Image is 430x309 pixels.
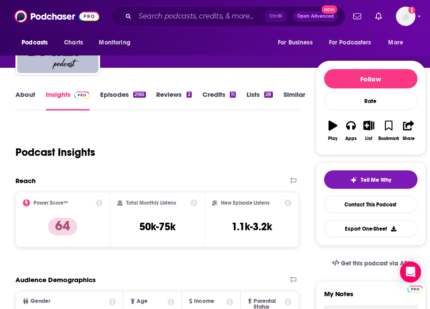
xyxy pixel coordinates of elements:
[324,115,342,147] button: Play
[325,253,417,274] a: Get this podcast via API
[265,11,286,22] span: Ctrl K
[350,177,357,184] img: tell me why sparkle
[157,90,192,110] a: Reviews2
[15,177,36,185] h2: Reach
[230,92,236,98] div: 11
[48,218,77,235] p: 64
[324,220,418,237] button: Export One-Sheet
[400,261,421,283] div: Open Intercom Messenger
[378,136,399,141] div: Bookmark
[341,260,410,267] span: Get this podcast via API
[408,7,415,14] svg: Add a profile image
[264,92,273,98] div: 28
[360,115,378,147] button: List
[372,9,385,24] a: Show notifications dropdown
[64,37,83,49] span: Charts
[378,115,400,147] button: Bookmark
[278,37,313,49] span: For Business
[74,92,90,99] img: Podchaser Pro
[400,115,418,147] button: Share
[46,90,90,110] a: InsightsPodchaser Pro
[324,290,418,305] label: My Notes
[100,90,146,110] a: Episodes2165
[187,92,192,98] div: 2
[202,90,236,110] a: Credits11
[329,37,371,49] span: For Podcasters
[396,7,415,26] span: Logged in as cfurneaux
[324,196,418,213] a: Contact This Podcast
[137,298,148,304] span: Age
[396,7,415,26] img: User Profile
[99,37,130,49] span: Monitoring
[272,34,324,51] button: open menu
[133,92,146,98] div: 2165
[15,8,99,25] img: Podchaser - Follow, Share and Rate Podcasts
[194,298,214,304] span: Income
[329,136,338,141] div: Play
[403,136,415,141] div: Share
[58,34,88,51] a: Charts
[221,200,269,206] h2: New Episode Listens
[324,92,418,110] div: Rate
[297,14,334,18] span: Open Advanced
[389,37,404,49] span: More
[93,34,142,51] button: open menu
[34,200,68,206] h2: Power Score™
[350,9,365,24] a: Show notifications dropdown
[323,34,384,51] button: open menu
[345,136,357,141] div: Apps
[284,90,305,110] a: Similar
[382,34,415,51] button: open menu
[15,34,59,51] button: open menu
[111,6,345,26] div: Search podcasts, credits, & more...
[361,177,391,184] span: Tell Me Why
[322,5,337,14] span: New
[15,90,35,110] a: About
[408,286,423,293] img: Podchaser Pro
[247,90,273,110] a: Lists28
[126,200,176,206] h2: Total Monthly Listens
[324,170,418,189] button: tell me why sparkleTell Me Why
[22,37,48,49] span: Podcasts
[15,146,95,159] h1: Podcast Insights
[30,298,50,304] span: Gender
[15,276,96,284] h2: Audience Demographics
[342,115,360,147] button: Apps
[324,69,418,88] button: Follow
[139,220,176,233] h3: 50k-75k
[396,7,415,26] button: Show profile menu
[135,9,265,23] input: Search podcasts, credits, & more...
[232,220,272,233] h3: 1.1k-3.2k
[293,11,338,22] button: Open AdvancedNew
[366,136,373,141] div: List
[408,284,423,293] a: Pro website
